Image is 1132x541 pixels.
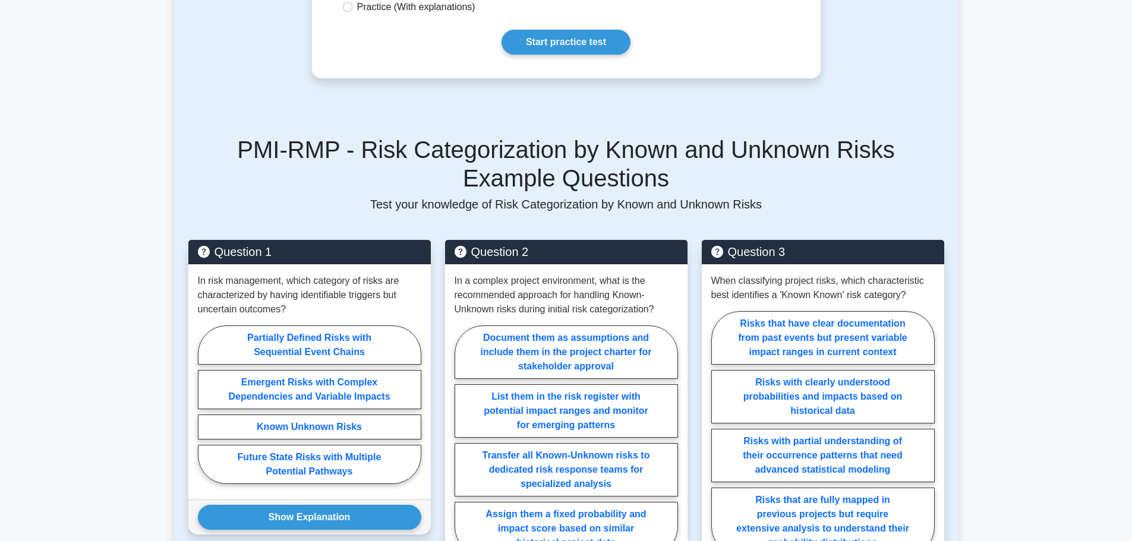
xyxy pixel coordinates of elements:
label: List them in the risk register with potential impact ranges and monitor for emerging patterns [455,384,678,438]
label: Future State Risks with Multiple Potential Pathways [198,445,421,484]
label: Known Unknown Risks [198,415,421,439]
h5: PMI-RMP - Risk Categorization by Known and Unknown Risks Example Questions [188,135,944,192]
label: Risks that have clear documentation from past events but present variable impact ranges in curren... [711,311,935,365]
label: Risks with partial understanding of their occurrence patterns that need advanced statistical mode... [711,429,935,482]
a: Start practice test [502,30,630,55]
label: Partially Defined Risks with Sequential Event Chains [198,325,421,365]
p: Test your knowledge of Risk Categorization by Known and Unknown Risks [188,197,944,211]
label: Risks with clearly understood probabilities and impacts based on historical data [711,370,935,423]
p: In risk management, which category of risks are characterized by having identifiable triggers but... [198,274,421,317]
button: Show Explanation [198,505,421,530]
label: Emergent Risks with Complex Dependencies and Variable Impacts [198,370,421,409]
label: Document them as assumptions and include them in the project charter for stakeholder approval [455,325,678,379]
h5: Question 3 [711,245,935,259]
label: Transfer all Known-Unknown risks to dedicated risk response teams for specialized analysis [455,443,678,496]
p: When classifying project risks, which characteristic best identifies a 'Known Known' risk category? [711,274,935,302]
h5: Question 2 [455,245,678,259]
h5: Question 1 [198,245,421,259]
p: In a complex project environment, what is the recommended approach for handling Known-Unknown ris... [455,274,678,317]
